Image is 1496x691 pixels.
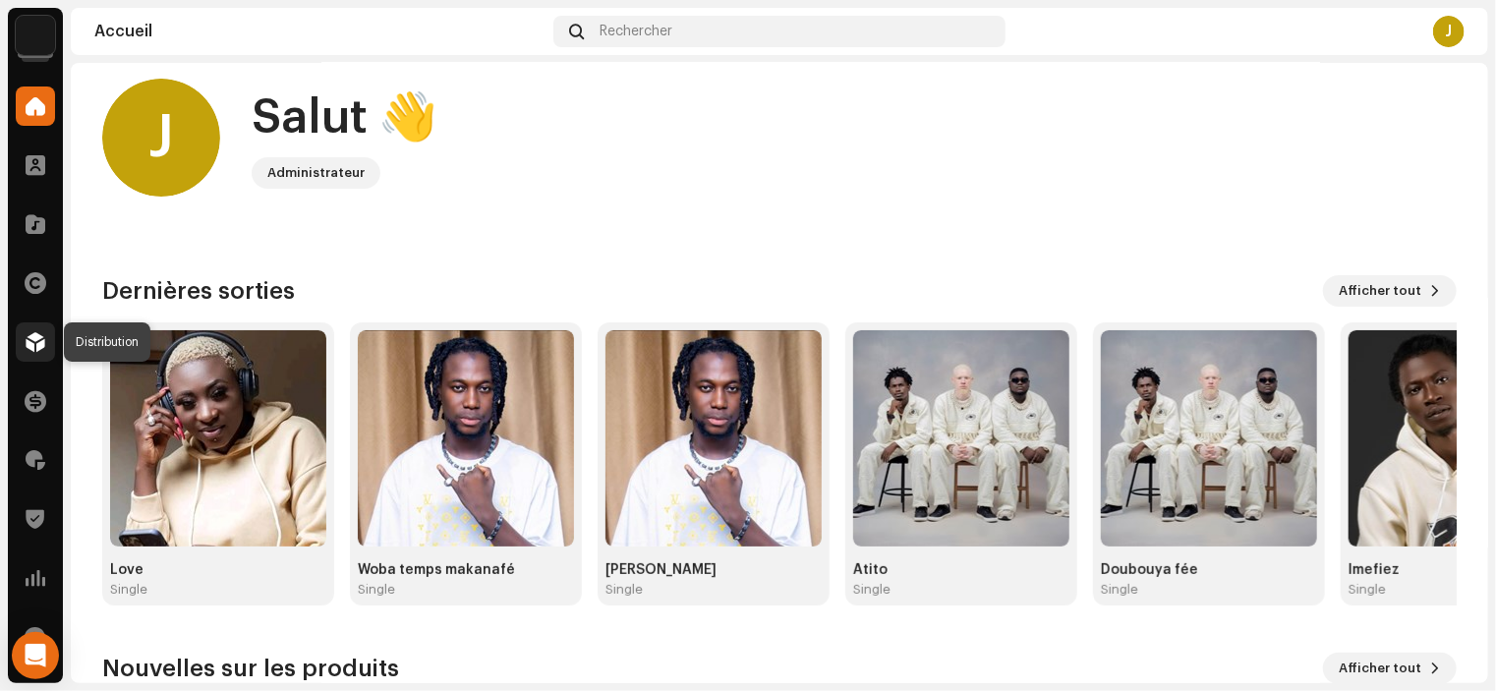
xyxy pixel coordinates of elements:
[1433,16,1465,47] div: J
[110,330,326,547] img: 6aedee0b-6851-47b2-a7f4-2de93a3b9081
[605,582,643,598] div: Single
[102,653,399,684] h3: Nouvelles sur les produits
[1339,271,1421,311] span: Afficher tout
[252,86,437,149] div: Salut 👋
[358,330,574,547] img: 607e4d5f-8428-43a0-bb29-cc19b22d11e7
[1101,562,1317,578] div: Doubouya fée
[605,330,822,547] img: 1c251460-2fff-4ad0-9bee-2ba43adbded5
[102,79,220,197] div: J
[267,161,365,185] div: Administrateur
[110,562,326,578] div: Love
[853,562,1069,578] div: Atito
[358,582,395,598] div: Single
[600,24,672,39] span: Rechercher
[102,275,295,307] h3: Dernières sorties
[853,582,891,598] div: Single
[605,562,822,578] div: [PERSON_NAME]
[1339,649,1421,688] span: Afficher tout
[1349,582,1386,598] div: Single
[1101,330,1317,547] img: 8e6bd7dc-15c9-4a0f-9934-ef6f26db163c
[853,330,1069,547] img: 58747a0b-d732-4284-8a3d-70fa60ab4fb5
[94,24,546,39] div: Accueil
[1101,582,1138,598] div: Single
[16,16,55,55] img: 08840394-dc3e-4720-a77a-6adfc2e10f9d
[110,582,147,598] div: Single
[1323,653,1457,684] button: Afficher tout
[12,632,59,679] div: Open Intercom Messenger
[358,562,574,578] div: Woba temps makanafé
[1323,275,1457,307] button: Afficher tout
